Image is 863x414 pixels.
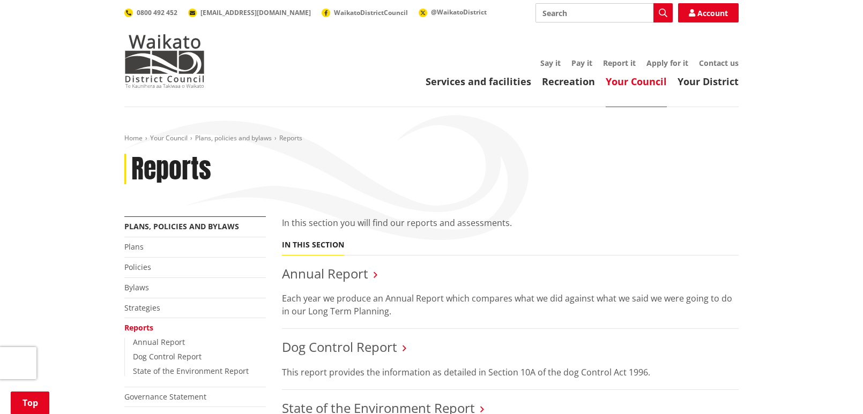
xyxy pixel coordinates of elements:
img: Waikato District Council - Te Kaunihera aa Takiwaa o Waikato [124,34,205,88]
a: Your District [678,75,739,88]
a: Annual Report [133,337,185,347]
a: Annual Report [282,265,368,282]
a: Dog Control Report [282,338,397,356]
p: This report provides the information as detailed in Section 10A of the dog Control Act 1996. [282,366,739,379]
a: Report it [603,58,636,68]
a: Apply for it [646,58,688,68]
h1: Reports [131,154,211,185]
p: Each year we produce an Annual Report which compares what we did against what we said we were goi... [282,292,739,318]
a: Your Council [606,75,667,88]
a: Top [11,392,49,414]
a: Pay it [571,58,592,68]
a: Your Council [150,133,188,142]
span: Reports [279,133,302,142]
a: Say it [540,58,561,68]
a: [EMAIL_ADDRESS][DOMAIN_NAME] [188,8,311,17]
a: Recreation [542,75,595,88]
h5: In this section [282,240,344,250]
a: Plans, policies and bylaws [195,133,272,142]
a: Reports [124,322,153,333]
span: WaikatoDistrictCouncil [334,8,408,17]
a: Dog Control Report [133,351,202,362]
a: Home [124,133,143,142]
a: @WaikatoDistrict [419,7,487,17]
a: Plans [124,242,144,252]
a: State of the Environment Report [133,366,249,376]
nav: breadcrumb [124,134,739,143]
span: [EMAIL_ADDRESS][DOMAIN_NAME] [200,8,311,17]
a: Account [678,3,739,22]
a: Policies [124,262,151,272]
span: @WaikatoDistrict [431,7,487,17]
input: Search input [535,3,673,22]
iframe: Messenger Launcher [814,369,852,408]
a: Bylaws [124,282,149,292]
a: 0800 492 452 [124,8,177,17]
a: Services and facilities [426,75,531,88]
a: WaikatoDistrictCouncil [322,8,408,17]
span: 0800 492 452 [137,8,177,17]
a: Governance Statement [124,392,206,402]
p: In this section you will find our reports and assessments. [282,216,739,229]
a: Strategies [124,303,160,313]
a: Contact us [699,58,739,68]
a: Plans, policies and bylaws [124,221,239,231]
